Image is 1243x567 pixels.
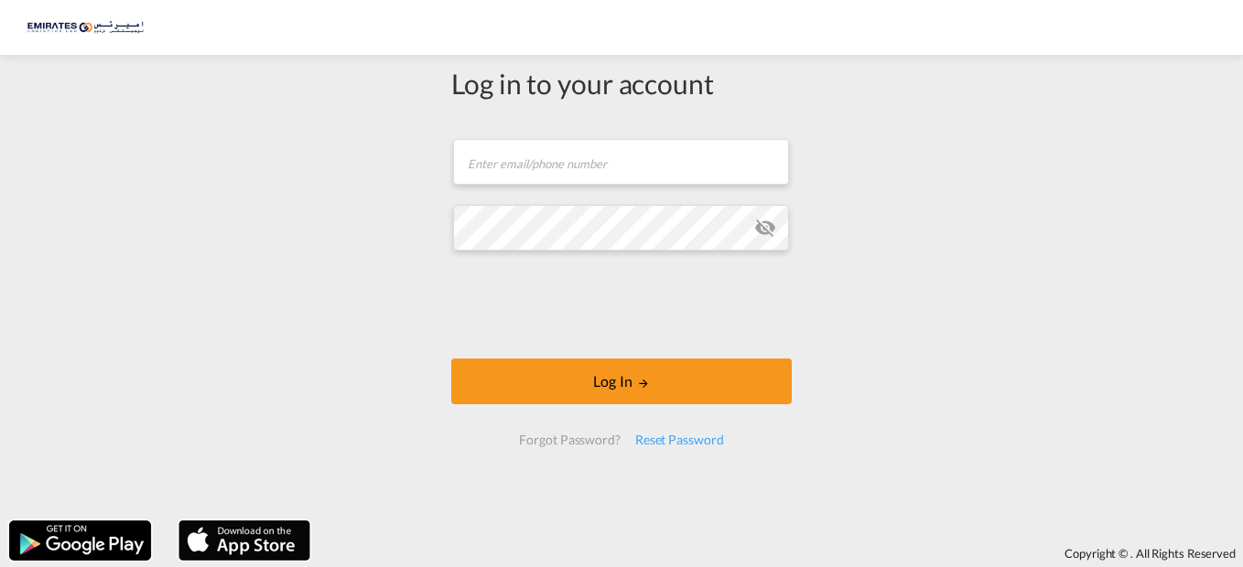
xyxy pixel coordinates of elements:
[451,64,792,102] div: Log in to your account
[7,519,153,562] img: google.png
[754,217,776,239] md-icon: icon-eye-off
[451,358,792,404] button: LOGIN
[177,519,312,562] img: apple.png
[482,269,761,340] iframe: reCAPTCHA
[453,139,789,185] input: Enter email/phone number
[628,423,731,456] div: Reset Password
[27,7,151,48] img: c67187802a5a11ec94275b5db69a26e6.png
[512,423,627,456] div: Forgot Password?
